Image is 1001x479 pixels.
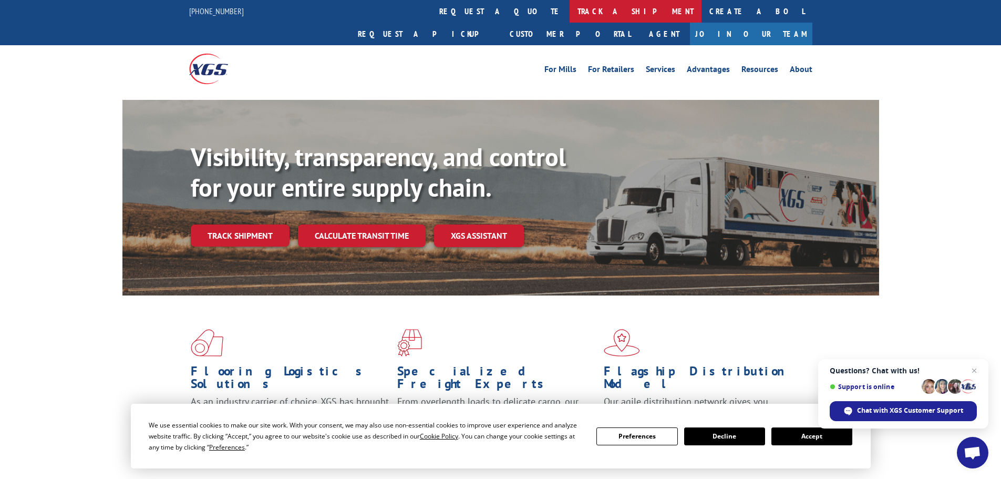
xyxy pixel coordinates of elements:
a: Track shipment [191,225,290,247]
a: For Mills [544,65,576,77]
a: Agent [638,23,690,45]
a: About [790,65,812,77]
h1: Flooring Logistics Solutions [191,365,389,395]
span: Chat with XGS Customer Support [857,406,963,415]
a: Calculate transit time [298,225,426,247]
a: Resources [741,65,778,77]
span: Cookie Policy [420,432,458,441]
a: For Retailers [588,65,634,77]
div: Chat with XGS Customer Support [830,401,977,421]
a: Request a pickup [350,23,502,45]
b: Visibility, transparency, and control for your entire supply chain. [191,140,566,203]
button: Preferences [596,427,677,445]
a: Customer Portal [502,23,638,45]
h1: Specialized Freight Experts [397,365,596,395]
a: Advantages [687,65,730,77]
img: xgs-icon-total-supply-chain-intelligence-red [191,329,223,356]
a: Services [646,65,675,77]
span: Our agile distribution network gives you nationwide inventory management on demand. [604,395,797,420]
a: [PHONE_NUMBER] [189,6,244,16]
h1: Flagship Distribution Model [604,365,802,395]
span: Support is online [830,383,918,391]
img: xgs-icon-flagship-distribution-model-red [604,329,640,356]
button: Decline [684,427,765,445]
span: Close chat [968,364,981,377]
p: From overlength loads to delicate cargo, our experienced staff knows the best way to move your fr... [397,395,596,442]
div: We use essential cookies to make our site work. With your consent, we may also use non-essential ... [149,420,584,453]
a: XGS ASSISTANT [434,225,524,247]
img: xgs-icon-focused-on-flooring-red [397,329,422,356]
span: As an industry carrier of choice, XGS has brought innovation and dedication to flooring logistics... [191,395,389,433]
a: Join Our Team [690,23,812,45]
div: Cookie Consent Prompt [131,404,871,468]
button: Accept [771,427,852,445]
div: Open chat [957,437,988,468]
span: Questions? Chat with us! [830,366,977,375]
span: Preferences [209,443,245,452]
